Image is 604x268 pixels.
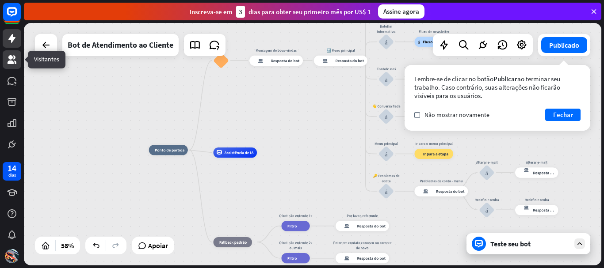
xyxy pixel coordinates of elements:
font: bloco_entrada_do_usuário [385,76,387,83]
font: Assistência de IA [225,150,254,155]
font: 👋 Conversa fiada [372,104,401,109]
font: resposta do bot de bloco [339,256,355,261]
font: bloco_entrada_do_usuário [385,151,387,157]
font: Inscreva-se em [190,8,233,16]
font: Não mostrar novamente [424,111,489,119]
font: 14 [8,162,16,174]
font: Menu principal [375,141,398,146]
font: Apoiar [148,241,168,250]
font: O bot não entende 1x [279,213,312,218]
font: bloco_entrada_do_usuário [485,207,488,213]
font: Ir para a etapa [423,151,448,157]
font: Teste seu bot [490,239,531,248]
font: O bot não entende 2x ou mais [279,240,312,250]
font: resposta do bot de bloco [253,58,268,63]
font: dias para obter seu primeiro mês por US$ 1 [248,8,371,16]
font: bloco_entrada_do_usuário [485,169,488,176]
font: resposta do bot de bloco [418,189,433,194]
button: Abra o widget de bate-papo do LiveChat [7,4,34,30]
font: 58% [61,241,74,250]
font: Alterar e-mail [476,160,497,164]
font: árvore_construtora [418,39,420,45]
font: Resposta do bot [357,256,386,261]
font: Problemas de conta - menu [420,178,463,183]
font: Assine agora [383,7,419,15]
font: Entre em contato conosco ou comece de novo [333,240,391,250]
font: Publicar [493,75,517,83]
font: Resposta do bot [533,208,562,213]
font: Redefinir senha [474,197,499,202]
font: Por favor, reformule [347,213,378,218]
font: Publicado [549,41,579,49]
font: 🔑 Problemas de conta [373,174,399,183]
a: 14 dias [3,162,21,181]
font: Fluxo [423,39,432,45]
font: bloco_entrada_do_usuário [385,188,387,194]
font: Boletim informativo [377,24,395,34]
font: Resposta do bot [357,223,386,229]
font: Mensagem de boas-vindas [256,48,297,52]
font: Resposta do bot [436,189,465,194]
font: resposta do bot de bloco [317,58,333,63]
font: Fechar [553,110,573,119]
font: Resposta do bot [533,170,562,175]
font: Filtro [287,223,297,229]
font: bloco_entrada_do_usuário [385,113,387,120]
font: Fallback padrão [219,239,247,245]
font: ao terminar seu trabalho. Caso contrário, suas alterações não ficarão visíveis para os usuários. [414,75,560,100]
font: bloco_entrada_do_usuário [385,38,387,45]
button: Publicado [541,37,587,53]
font: Redefinir senha [524,197,549,202]
font: Resposta do bot [271,58,300,63]
font: Ponto de partida [155,147,184,153]
font: 3 [239,8,242,16]
font: dias [8,172,16,178]
font: bloco_ir para [418,151,421,157]
font: 🔙 Menu principal [326,48,355,52]
font: Filtro [287,256,297,261]
font: Ir para o menu principal [415,141,453,146]
font: Contate-nos [376,67,396,72]
font: Alterar e-mail [526,160,547,164]
font: Lembre-se de clicar no botão [414,75,493,83]
font: Fluxo de newsletter [419,29,449,34]
font: resposta do bot de bloco [519,205,529,215]
div: Bot de Atendimento ao Cliente [68,34,173,56]
font: Resposta do bot [335,58,364,63]
font: resposta do bot de bloco [519,167,529,177]
button: Fechar [545,109,581,121]
font: Bot de Atendimento ao Cliente [68,40,173,50]
font: resposta do bot de bloco [339,223,355,229]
